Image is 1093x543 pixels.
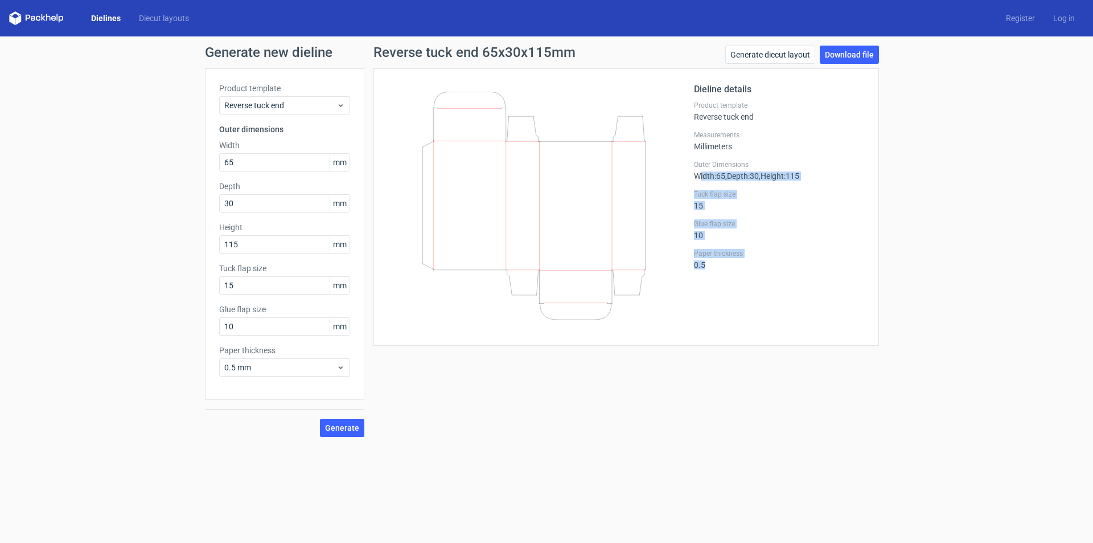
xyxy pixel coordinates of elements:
a: Log in [1044,13,1084,24]
span: , Depth : 30 [725,172,759,181]
label: Height [219,222,350,233]
h1: Reverse tuck end 65x30x115mm [373,46,576,59]
div: 10 [694,219,865,240]
label: Tuck flap size [694,190,865,199]
label: Product template [694,101,865,110]
div: Reverse tuck end [694,101,865,121]
span: Reverse tuck end [224,100,336,111]
a: Register [997,13,1044,24]
h2: Dieline details [694,83,865,96]
span: Generate [325,424,359,432]
a: Download file [820,46,879,64]
span: 0.5 mm [224,362,336,373]
div: 15 [694,190,865,210]
label: Outer Dimensions [694,160,865,169]
label: Paper thickness [219,345,350,356]
a: Generate diecut layout [725,46,815,64]
span: , Height : 115 [759,172,799,181]
span: mm [330,236,350,253]
span: mm [330,195,350,212]
span: mm [330,154,350,171]
span: mm [330,277,350,294]
div: Millimeters [694,130,865,151]
label: Product template [219,83,350,94]
label: Paper thickness [694,249,865,258]
a: Dielines [82,13,130,24]
h1: Generate new dieline [205,46,888,59]
label: Depth [219,181,350,192]
label: Glue flap size [694,219,865,228]
a: Diecut layouts [130,13,198,24]
label: Glue flap size [219,304,350,315]
span: Width : 65 [694,172,725,181]
label: Measurements [694,130,865,140]
span: mm [330,318,350,335]
button: Generate [320,419,364,437]
div: 0.5 [694,249,865,270]
label: Width [219,140,350,151]
label: Tuck flap size [219,263,350,274]
h3: Outer dimensions [219,124,350,135]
